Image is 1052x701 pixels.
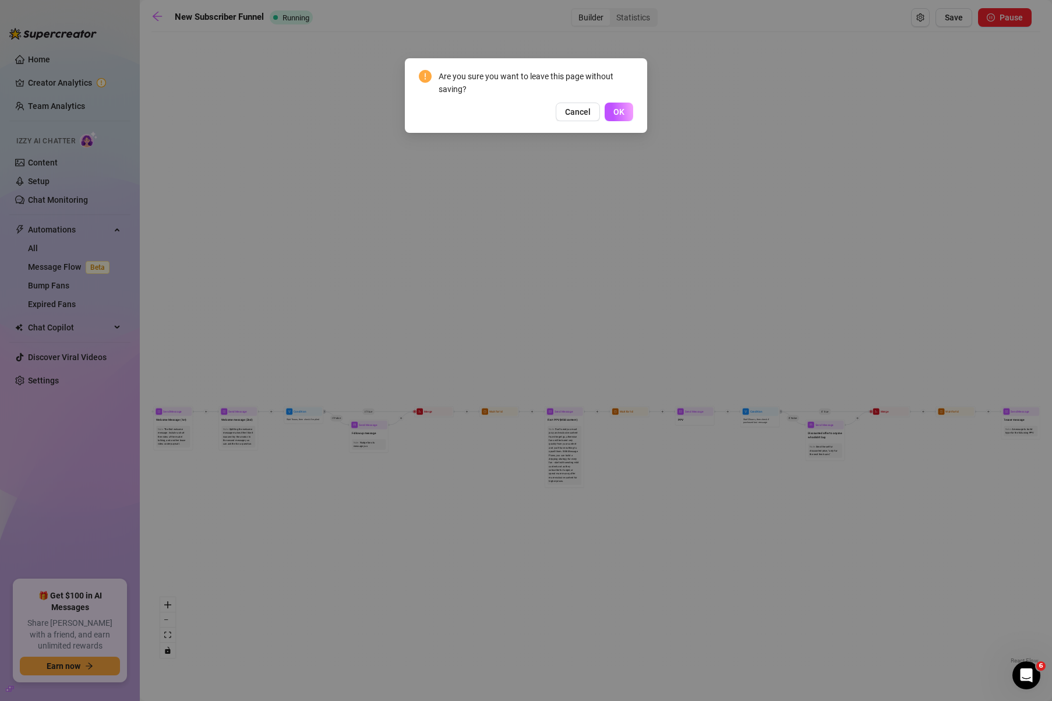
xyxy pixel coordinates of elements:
button: Cancel [556,103,600,121]
iframe: Intercom live chat [1012,661,1040,689]
div: Are you sure you want to leave this page without saving? [439,70,633,96]
span: exclamation-circle [419,70,432,83]
span: Cancel [565,107,591,117]
button: OK [605,103,633,121]
span: 6 [1036,661,1046,671]
span: OK [613,107,624,117]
